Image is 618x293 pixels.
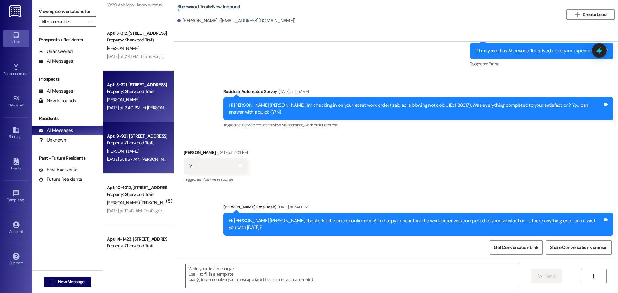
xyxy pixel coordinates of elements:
div: [PERSON_NAME]. ([EMAIL_ADDRESS][DOMAIN_NAME]) [177,17,296,24]
div: [PERSON_NAME] (ResiDesk) [223,204,613,213]
span: • [25,197,26,201]
span: [PERSON_NAME] [107,97,139,103]
a: Site Visit • [3,93,29,110]
div: Unanswered [39,48,73,55]
div: Property: Sherwood Trails [107,191,166,198]
div: Apt. 14~1423, [STREET_ADDRESS][PERSON_NAME] [107,236,166,243]
i:  [575,12,580,17]
img: ResiDesk Logo [9,5,23,17]
div: [DATE] at 2:40 PM [276,204,308,210]
button: Send [531,269,562,283]
div: [DATE] at 2:40 PM: Hi [PERSON_NAME] [PERSON_NAME], thanks for the quick confirmation! I'm happy t... [107,105,508,111]
button: Get Conversation Link [490,240,542,255]
div: Apt. 3~312, [STREET_ADDRESS][PERSON_NAME] [107,30,166,37]
a: Buildings [3,124,29,142]
span: • [29,70,30,75]
a: Templates • [3,188,29,205]
div: 10:39 AM: May I know what type of bugs you're referring to? And apart from under your stove, wher... [107,2,348,8]
div: [DATE] at 10:42 AM: That's great, [PERSON_NAME]. Please let me know if there's anything else I ca... [107,208,318,214]
span: New Message [58,279,84,285]
div: Past Residents [39,166,78,173]
div: Property: Sherwood Trails [107,37,166,43]
div: Tagged as: [470,59,613,69]
div: Tagged as: [223,120,613,130]
i:  [51,279,55,285]
a: Account [3,219,29,237]
div: If I may ask...has Sherwood Trails lived up to your expectations? [475,48,603,54]
span: Work order request [304,122,337,128]
div: All Messages [39,58,73,65]
div: Prospects [32,76,103,83]
span: [PERSON_NAME]([PERSON_NAME]) [107,200,174,206]
span: Positive response [202,177,233,182]
div: Unknown [39,137,66,143]
div: Residents [32,115,103,122]
a: Support [3,251,29,268]
div: Property: Sherwood Trails [107,140,166,146]
span: Service request review , [242,122,281,128]
i:  [89,19,93,24]
div: Apt. 3~321, [STREET_ADDRESS][PERSON_NAME] [107,81,166,88]
span: Maintenance , [281,122,304,128]
div: [DATE] at 11:57 AM: [PERSON_NAME], time flies in great company! We're grateful you chose Sherwood... [107,156,516,162]
div: Future Residents [39,176,82,183]
div: [DATE] at 2:03 PM [216,149,248,156]
input: All communities [42,16,86,27]
div: Hi [PERSON_NAME] [PERSON_NAME], thanks for the quick confirmation! I'm happy to hear that the wor... [229,217,603,231]
a: Leads [3,156,29,173]
span: Get Conversation Link [494,244,538,251]
div: Hi [PERSON_NAME] [PERSON_NAME]! I'm checking in on your latest work order (said ac is blowing not... [229,102,603,116]
div: All Messages [39,88,73,95]
span: Send [545,273,555,279]
div: [DATE] at 2:41 PM: Thank you, [PERSON_NAME]. Let me put in the request for you. Do we have your p... [107,53,349,59]
button: Share Conversation via email [546,240,612,255]
div: Y [189,163,192,170]
div: New Inbounds [39,97,76,104]
span: Praise [489,61,499,67]
div: Past + Future Residents [32,155,103,161]
div: Tagged as: [223,236,613,245]
span: Share Conversation via email [550,244,607,251]
span: • [23,102,24,106]
div: Apt. 9~921, [STREET_ADDRESS][PERSON_NAME] [107,133,166,140]
span: [PERSON_NAME] [107,148,139,154]
i:  [592,274,596,279]
div: Property: Sherwood Trails [107,243,166,249]
a: Inbox [3,30,29,47]
button: New Message [44,277,91,287]
div: [DATE] at 11:57 AM [277,88,309,95]
label: Viewing conversations for [39,6,96,16]
div: All Messages [39,127,73,134]
div: Property: Sherwood Trails [107,88,166,95]
div: Residesk Automated Survey [223,88,613,97]
b: Sherwood Trails: New Inbound [177,4,240,14]
button: Create Lead [566,9,615,20]
span: [PERSON_NAME] [107,45,139,51]
div: [PERSON_NAME] [184,149,248,158]
div: Apt. 10~1012, [STREET_ADDRESS][PERSON_NAME] [107,184,166,191]
div: Tagged as: [184,175,248,184]
div: Prospects + Residents [32,36,103,43]
span: Create Lead [583,11,606,18]
i:  [538,274,542,279]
